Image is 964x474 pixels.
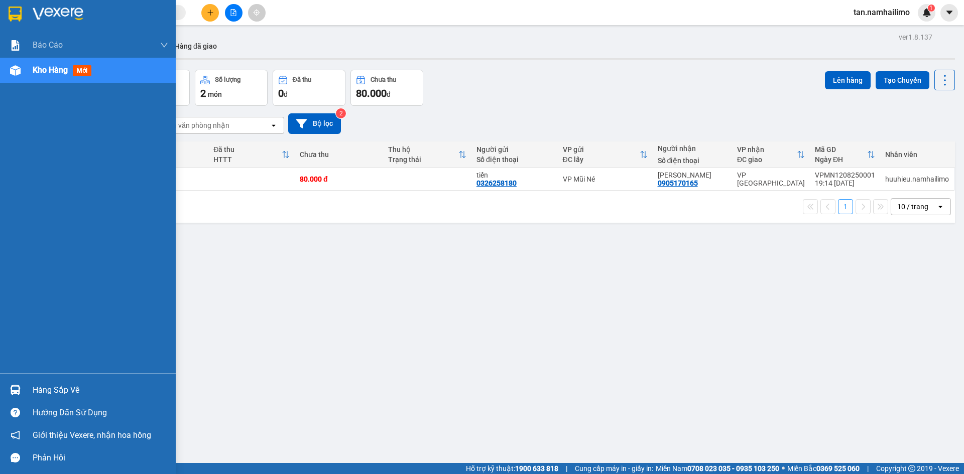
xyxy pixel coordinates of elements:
[73,65,91,76] span: mới
[922,8,931,17] img: icon-new-feature
[476,171,553,179] div: tiến
[293,76,311,83] div: Đã thu
[656,463,779,474] span: Miền Nam
[566,463,567,474] span: |
[515,464,558,472] strong: 1900 633 818
[476,155,553,164] div: Số điện thoại
[825,71,871,89] button: Lên hàng
[876,71,929,89] button: Tạo Chuyến
[732,141,810,168] th: Toggle SortBy
[215,76,240,83] div: Số lượng
[563,145,640,153] div: VP gửi
[201,4,219,22] button: plus
[563,175,648,183] div: VP Mũi Né
[11,453,20,462] span: message
[897,202,928,212] div: 10 / trang
[371,76,396,83] div: Chưa thu
[737,171,805,187] div: VP [GEOGRAPHIC_DATA]
[558,141,653,168] th: Toggle SortBy
[356,87,387,99] span: 80.000
[11,408,20,417] span: question-circle
[300,175,378,183] div: 80.000 đ
[815,171,875,179] div: VPMN1208250001
[388,145,458,153] div: Thu hộ
[33,429,151,441] span: Giới thiệu Vexere, nhận hoa hồng
[10,40,21,51] img: solution-icon
[167,34,225,58] button: Hàng đã giao
[940,4,958,22] button: caret-down
[213,145,282,153] div: Đã thu
[33,65,68,75] span: Kho hàng
[563,155,640,164] div: ĐC lấy
[207,9,214,16] span: plus
[11,430,20,440] span: notification
[230,9,237,16] span: file-add
[737,145,797,153] div: VP nhận
[908,465,915,472] span: copyright
[658,171,727,179] div: ANH QUANG
[737,155,797,164] div: ĐC giao
[815,179,875,187] div: 19:14 [DATE]
[160,120,229,130] div: Chọn văn phòng nhận
[575,463,653,474] span: Cung cấp máy in - giấy in:
[885,150,949,159] div: Nhân viên
[300,150,378,159] div: Chưa thu
[195,70,268,106] button: Số lượng2món
[899,32,932,43] div: ver 1.8.137
[213,155,282,164] div: HTTT
[200,87,206,99] span: 2
[658,144,727,152] div: Người nhận
[658,156,727,165] div: Số điện thoại
[815,155,867,164] div: Ngày ĐH
[208,90,222,98] span: món
[658,179,698,187] div: 0905170165
[33,450,168,465] div: Phản hồi
[208,141,295,168] th: Toggle SortBy
[273,70,345,106] button: Đã thu0đ
[476,179,517,187] div: 0326258180
[253,9,260,16] span: aim
[929,5,933,12] span: 1
[160,41,168,49] span: down
[288,113,341,134] button: Bộ lọc
[867,463,869,474] span: |
[838,199,853,214] button: 1
[33,39,63,51] span: Báo cáo
[787,463,860,474] span: Miền Bắc
[810,141,880,168] th: Toggle SortBy
[816,464,860,472] strong: 0369 525 060
[928,5,935,12] sup: 1
[945,8,954,17] span: caret-down
[466,463,558,474] span: Hỗ trợ kỹ thuật:
[782,466,785,470] span: ⚪️
[936,203,944,211] svg: open
[33,405,168,420] div: Hướng dẫn sử dụng
[10,385,21,395] img: warehouse-icon
[336,108,346,118] sup: 2
[383,141,471,168] th: Toggle SortBy
[225,4,243,22] button: file-add
[350,70,423,106] button: Chưa thu80.000đ
[815,145,867,153] div: Mã GD
[33,383,168,398] div: Hàng sắp về
[270,121,278,129] svg: open
[278,87,284,99] span: 0
[388,155,458,164] div: Trạng thái
[9,7,22,22] img: logo-vxr
[248,4,266,22] button: aim
[10,65,21,76] img: warehouse-icon
[687,464,779,472] strong: 0708 023 035 - 0935 103 250
[284,90,288,98] span: đ
[846,6,918,19] span: tan.namhailimo
[476,145,553,153] div: Người gửi
[387,90,391,98] span: đ
[885,175,949,183] div: huuhieu.namhailimo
